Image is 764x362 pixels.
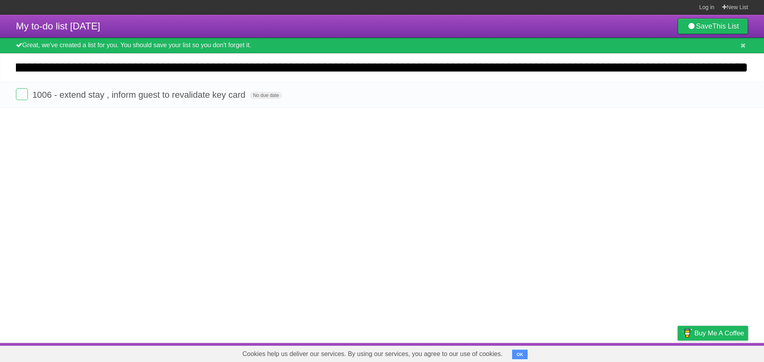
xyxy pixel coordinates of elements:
a: Suggest a feature [698,345,748,360]
span: No due date [250,92,282,99]
span: Buy me a coffee [694,326,744,340]
a: Privacy [667,345,688,360]
a: Developers [598,345,630,360]
button: OK [512,350,528,359]
b: This List [712,22,739,30]
span: 1006 - extend stay , inform guest to revalidate key card [32,90,248,100]
label: Done [16,88,28,100]
span: Cookies help us deliver our services. By using our services, you agree to our use of cookies. [234,346,511,362]
a: SaveThis List [678,18,748,34]
a: Terms [640,345,658,360]
a: About [572,345,589,360]
span: My to-do list [DATE] [16,21,100,31]
img: Buy me a coffee [682,326,692,340]
a: Buy me a coffee [678,326,748,341]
